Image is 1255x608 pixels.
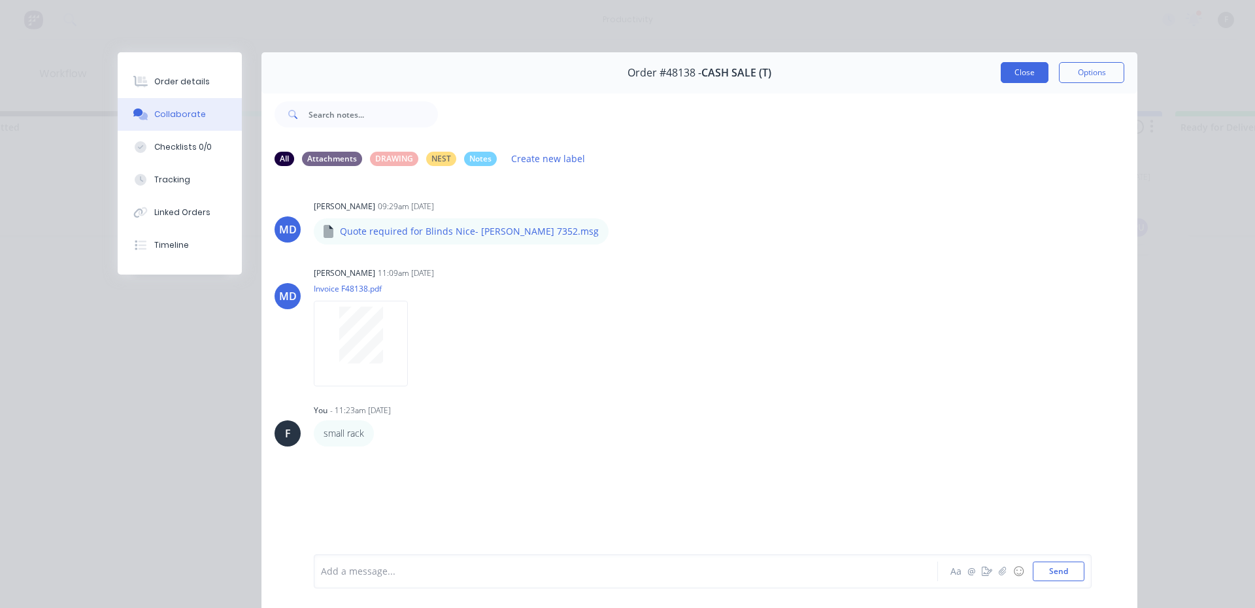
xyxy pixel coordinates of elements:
[378,201,434,212] div: 09:29am [DATE]
[309,101,438,127] input: Search notes...
[118,229,242,262] button: Timeline
[118,131,242,163] button: Checklists 0/0
[314,267,375,279] div: [PERSON_NAME]
[701,67,771,79] span: CASH SALE (T)
[154,141,212,153] div: Checklists 0/0
[314,405,327,416] div: You
[1059,62,1124,83] button: Options
[1011,564,1026,579] button: ☺
[154,76,210,88] div: Order details
[279,288,297,304] div: MD
[314,201,375,212] div: [PERSON_NAME]
[314,283,421,294] p: Invoice F48138.pdf
[118,163,242,196] button: Tracking
[340,225,599,238] p: Quote required for Blinds Nice- [PERSON_NAME] 7352.msg
[285,426,291,441] div: F
[627,67,701,79] span: Order #48138 -
[370,152,418,166] div: DRAWING
[154,174,190,186] div: Tracking
[378,267,434,279] div: 11:09am [DATE]
[505,150,592,167] button: Create new label
[948,564,963,579] button: Aa
[118,98,242,131] button: Collaborate
[464,152,497,166] div: Notes
[118,65,242,98] button: Order details
[118,196,242,229] button: Linked Orders
[154,109,206,120] div: Collaborate
[324,427,364,440] p: small rack
[279,222,297,237] div: MD
[302,152,362,166] div: Attachments
[154,207,210,218] div: Linked Orders
[330,405,391,416] div: - 11:23am [DATE]
[275,152,294,166] div: All
[154,239,189,251] div: Timeline
[1001,62,1048,83] button: Close
[963,564,979,579] button: @
[1033,562,1084,581] button: Send
[426,152,456,166] div: NEST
